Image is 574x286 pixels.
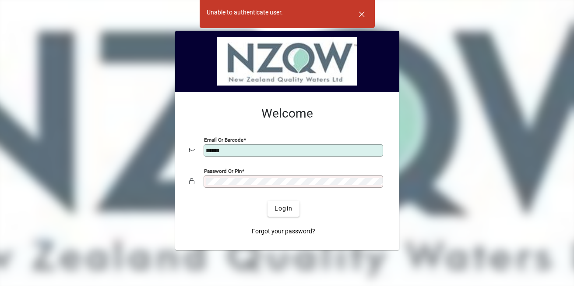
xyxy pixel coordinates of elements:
button: Dismiss [352,4,373,25]
mat-label: Email or Barcode [204,136,243,143]
a: Forgot your password? [248,224,319,240]
mat-label: Password or Pin [204,168,242,174]
span: Login [275,204,292,213]
div: Unable to authenticate user. [207,8,283,17]
h2: Welcome [189,106,385,121]
span: Forgot your password? [252,227,315,236]
button: Login [268,201,299,217]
